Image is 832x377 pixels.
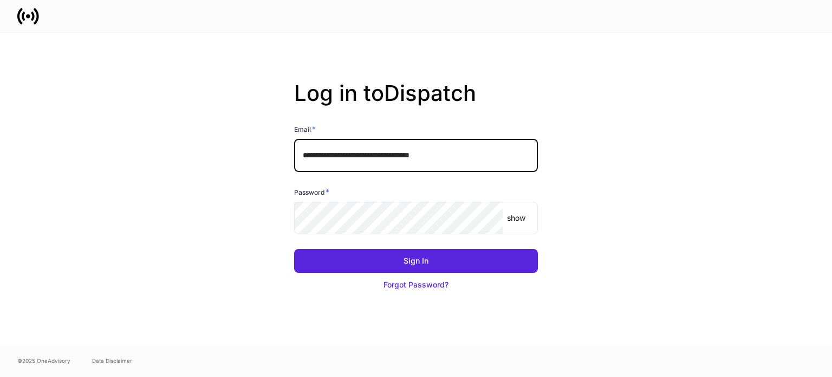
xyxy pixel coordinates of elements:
[294,124,316,135] h6: Email
[92,356,132,365] a: Data Disclaimer
[383,279,448,290] div: Forgot Password?
[294,273,538,297] button: Forgot Password?
[17,356,70,365] span: © 2025 OneAdvisory
[404,255,428,266] div: Sign In
[294,187,329,197] h6: Password
[294,80,538,124] h2: Log in to Dispatch
[294,249,538,273] button: Sign In
[507,213,525,223] p: show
